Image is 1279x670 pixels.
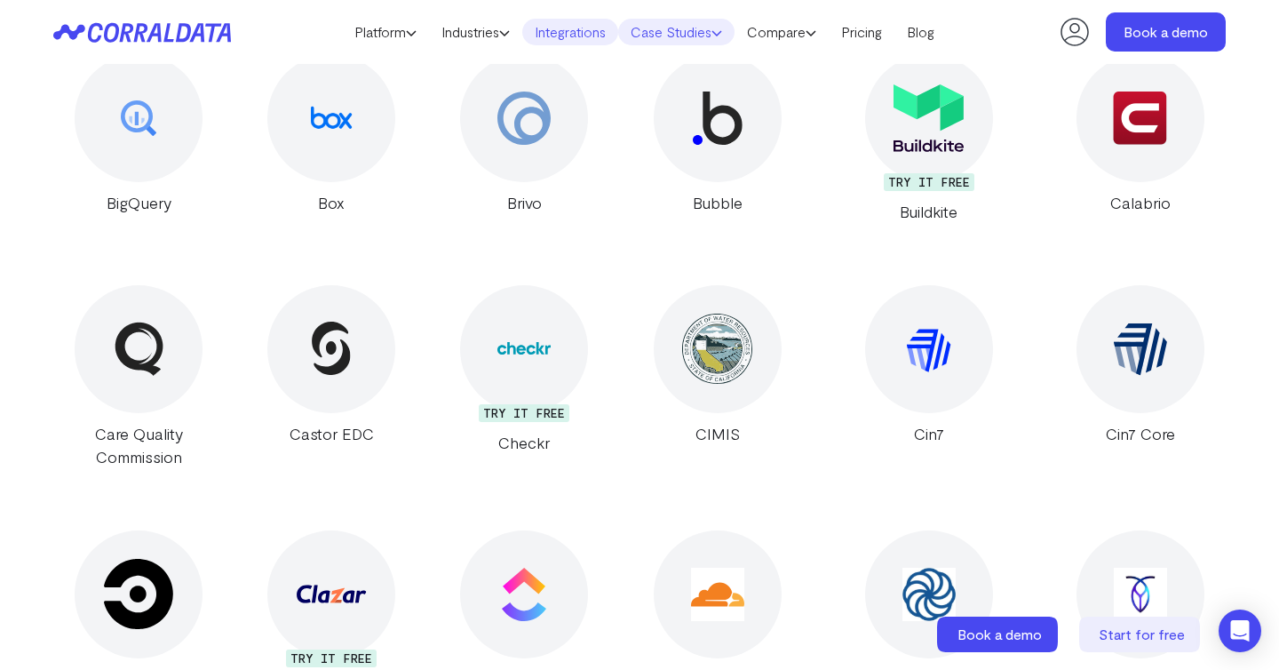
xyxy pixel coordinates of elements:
a: Checkr TRY IT FREE Checkr [439,285,609,468]
img: Care Quality Commission [115,322,163,376]
a: BigQuery BigQuery [53,54,224,223]
a: Integrations [522,19,618,45]
a: Case Studies [618,19,735,45]
div: Brivo [439,191,609,214]
a: Box Box [246,54,417,223]
img: CockroachDB [1114,568,1167,621]
div: TRY IT FREE [884,173,974,191]
img: ClickUp [502,568,546,621]
a: Pricing [829,19,894,45]
img: Buildkite [894,84,964,153]
div: TRY IT FREE [479,404,569,422]
img: Cloudflare Analytics [691,568,744,621]
a: Book a demo [937,617,1061,652]
img: Coalesce [902,568,956,621]
div: Care Quality Commission [53,422,224,468]
div: Cin7 Core [1055,422,1226,445]
div: Box [246,191,417,214]
img: Castor EDC [312,322,351,376]
a: Start for free [1079,617,1204,652]
div: Open Intercom Messenger [1219,610,1261,652]
div: Castor EDC [246,422,417,445]
img: Cin7 Core [1113,323,1167,376]
a: Cin7 Cin7 [825,285,1033,468]
img: Clazar [297,585,367,603]
div: Buildkite [825,200,1033,223]
div: TRY IT FREE [286,650,377,667]
img: Brivo [497,92,551,145]
a: Compare [735,19,829,45]
a: CIMIS CIMIS [632,285,803,468]
a: Platform [342,19,429,45]
a: Buildkite TRY IT FREE Buildkite [825,54,1033,223]
a: Calabrio Calabrio [1055,54,1226,223]
a: Cin7 Core Cin7 Core [1055,285,1226,468]
img: CircleCI [104,559,173,629]
img: Bubble [691,92,744,145]
img: CIMIS [682,314,752,384]
a: Industries [429,19,522,45]
a: Bubble Bubble [632,54,803,223]
a: Care Quality Commission Care Quality Commission [53,285,224,468]
a: Castor EDC Castor EDC [246,285,417,468]
img: Checkr [497,342,551,355]
img: Box [297,83,367,153]
span: Start for free [1099,626,1185,642]
a: Brivo Brivo [439,54,609,223]
span: Book a demo [957,626,1042,642]
div: Cin7 [825,422,1033,445]
div: Calabrio [1055,191,1226,214]
div: CIMIS [632,422,803,445]
img: Cin7 [894,317,964,381]
img: BigQuery [121,100,156,136]
div: BigQuery [53,191,224,214]
img: Calabrio [1113,92,1167,145]
div: Checkr [439,431,609,454]
a: Blog [894,19,947,45]
div: Bubble [632,191,803,214]
a: Book a demo [1106,12,1226,52]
